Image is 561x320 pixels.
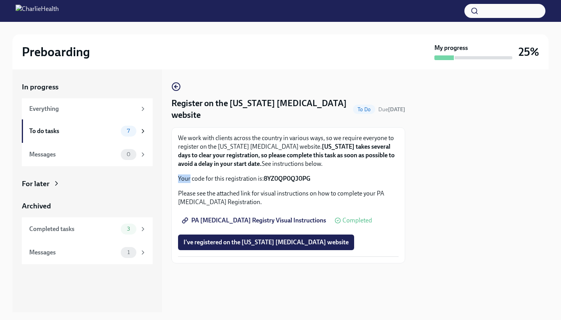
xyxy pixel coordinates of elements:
[178,134,399,168] p: We work with clients across the country in various ways, so we require everyone to register on th...
[123,249,134,255] span: 1
[122,128,134,134] span: 7
[178,189,399,206] p: Please see the attached link for visual instructions on how to complete your PA [MEDICAL_DATA] Re...
[22,241,153,264] a: Messages1
[29,150,118,159] div: Messages
[264,175,310,182] strong: 8YZ0QP0QJ0PG
[122,226,135,232] span: 3
[22,143,153,166] a: Messages0
[388,106,405,113] strong: [DATE]
[29,225,118,233] div: Completed tasks
[519,45,539,59] h3: 25%
[22,119,153,143] a: To do tasks7
[22,201,153,211] a: Archived
[22,98,153,119] a: Everything
[342,217,372,224] span: Completed
[178,235,354,250] button: I've registered on the [US_STATE] [MEDICAL_DATA] website
[22,44,90,60] h2: Preboarding
[29,127,118,135] div: To do tasks
[378,106,405,113] span: Due
[178,143,395,167] strong: [US_STATE] takes several days to clear your registration, so please complete this task as soon as...
[183,217,326,224] span: PA [MEDICAL_DATA] Registry Visual Instructions
[29,248,118,257] div: Messages
[178,174,399,183] p: Your code for this registration is:
[22,217,153,241] a: Completed tasks3
[183,238,349,246] span: I've registered on the [US_STATE] [MEDICAL_DATA] website
[22,179,49,189] div: For later
[122,151,135,157] span: 0
[353,107,375,112] span: To Do
[171,98,350,121] h4: Register on the [US_STATE] [MEDICAL_DATA] website
[178,213,332,228] a: PA [MEDICAL_DATA] Registry Visual Instructions
[29,105,136,113] div: Everything
[22,179,153,189] a: For later
[378,106,405,113] span: September 1st, 2025 09:00
[16,5,59,17] img: CharlieHealth
[434,44,468,52] strong: My progress
[22,82,153,92] a: In progress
